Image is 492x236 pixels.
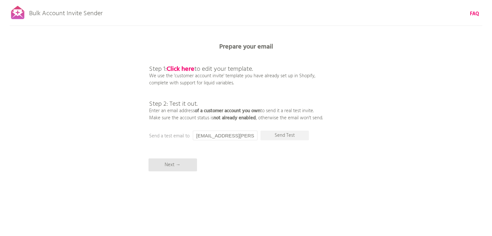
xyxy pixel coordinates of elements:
[260,131,309,140] p: Send Test
[470,10,479,18] b: FAQ
[148,158,197,171] p: Next →
[195,107,260,115] b: of a customer account you own
[213,114,256,122] b: not already enabled
[149,99,198,109] span: Step 2: Test it out.
[29,4,103,20] p: Bulk Account Invite Sender
[470,10,479,17] a: FAQ
[219,42,273,52] b: Prepare your email
[167,64,194,74] a: Click here
[149,133,279,140] p: Send a test email to
[149,64,253,74] span: Step 1: to edit your template.
[149,52,323,122] p: We use the 'customer account invite' template you have already set up in Shopify, complete with s...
